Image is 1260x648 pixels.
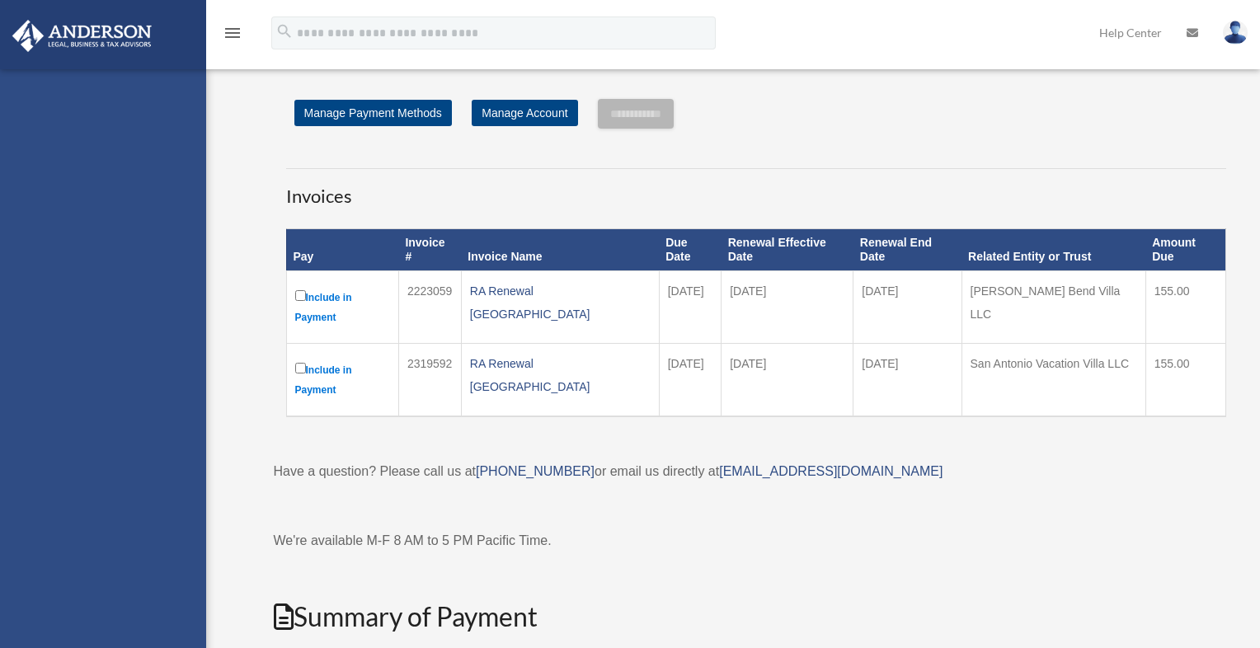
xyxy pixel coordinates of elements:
img: User Pic [1223,21,1248,45]
td: [DATE] [722,271,853,344]
td: [DATE] [853,344,961,417]
th: Renewal Effective Date [722,229,853,271]
th: Related Entity or Trust [961,229,1145,271]
a: menu [223,29,242,43]
img: Anderson Advisors Platinum Portal [7,20,157,52]
div: RA Renewal [GEOGRAPHIC_DATA] [470,352,651,398]
i: search [275,22,294,40]
td: [DATE] [853,271,961,344]
th: Pay [286,229,398,271]
label: Include in Payment [295,287,390,327]
td: 155.00 [1145,271,1225,344]
td: [DATE] [722,344,853,417]
h3: Invoices [286,168,1226,209]
td: [DATE] [659,271,722,344]
a: [EMAIL_ADDRESS][DOMAIN_NAME] [719,464,943,478]
a: Manage Payment Methods [294,100,452,126]
td: 2223059 [398,271,461,344]
td: San Antonio Vacation Villa LLC [961,344,1145,417]
th: Invoice # [398,229,461,271]
th: Due Date [659,229,722,271]
td: 155.00 [1145,344,1225,417]
a: Manage Account [472,100,577,126]
h2: Summary of Payment [274,599,1239,636]
label: Include in Payment [295,359,390,400]
a: [PHONE_NUMBER] [476,464,595,478]
td: [PERSON_NAME] Bend Villa LLC [961,271,1145,344]
div: RA Renewal [GEOGRAPHIC_DATA] [470,279,651,326]
input: Include in Payment [295,290,306,301]
th: Amount Due [1145,229,1225,271]
th: Invoice Name [461,229,659,271]
th: Renewal End Date [853,229,961,271]
i: menu [223,23,242,43]
td: 2319592 [398,344,461,417]
input: Include in Payment [295,363,306,373]
p: Have a question? Please call us at or email us directly at [274,460,1239,483]
td: [DATE] [659,344,722,417]
p: We're available M-F 8 AM to 5 PM Pacific Time. [274,529,1239,552]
